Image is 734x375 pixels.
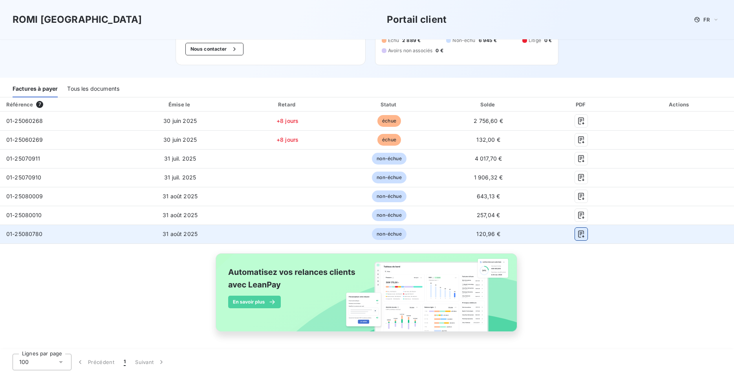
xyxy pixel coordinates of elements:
[340,101,438,108] div: Statut
[372,153,406,165] span: non-échue
[163,212,198,218] span: 31 août 2025
[6,212,42,218] span: 01-25080010
[6,230,43,237] span: 01-25080780
[372,228,406,240] span: non-échue
[163,136,197,143] span: 30 juin 2025
[476,136,500,143] span: 132,00 €
[13,13,142,27] h3: ROMI [GEOGRAPHIC_DATA]
[6,193,43,199] span: 01-25080009
[36,101,43,108] span: 7
[71,354,119,370] button: Précédent
[276,136,298,143] span: +8 jours
[436,47,443,54] span: 0 €
[402,37,421,44] span: 2 889 €
[627,101,732,108] div: Actions
[6,174,42,181] span: 01-25070910
[6,101,33,108] div: Référence
[6,117,43,124] span: 01-25060268
[544,37,552,44] span: 0 €
[164,174,196,181] span: 31 juil. 2025
[238,101,337,108] div: Retard
[452,37,475,44] span: Non-échu
[163,193,198,199] span: 31 août 2025
[163,117,197,124] span: 30 juin 2025
[6,155,40,162] span: 01-25070911
[119,354,130,370] button: 1
[539,101,624,108] div: PDF
[388,47,433,54] span: Avoirs non associés
[387,13,447,27] h3: Portail client
[441,101,536,108] div: Solde
[388,37,399,44] span: Échu
[377,115,401,127] span: échue
[703,16,710,23] span: FR
[372,172,406,183] span: non-échue
[185,43,243,55] button: Nous contacter
[476,230,500,237] span: 120,96 €
[19,358,29,366] span: 100
[124,358,126,366] span: 1
[209,249,526,345] img: banner
[377,134,401,146] span: échue
[130,354,170,370] button: Suivant
[163,230,198,237] span: 31 août 2025
[164,155,196,162] span: 31 juil. 2025
[6,136,43,143] span: 01-25060269
[529,37,541,44] span: Litige
[276,117,298,124] span: +8 jours
[67,81,119,97] div: Tous les documents
[372,190,406,202] span: non-échue
[477,212,500,218] span: 257,04 €
[474,174,503,181] span: 1 906,32 €
[13,81,58,97] div: Factures à payer
[479,37,497,44] span: 6 945 €
[477,193,500,199] span: 643,13 €
[372,209,406,221] span: non-échue
[126,101,234,108] div: Émise le
[474,117,503,124] span: 2 756,60 €
[475,155,502,162] span: 4 017,70 €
